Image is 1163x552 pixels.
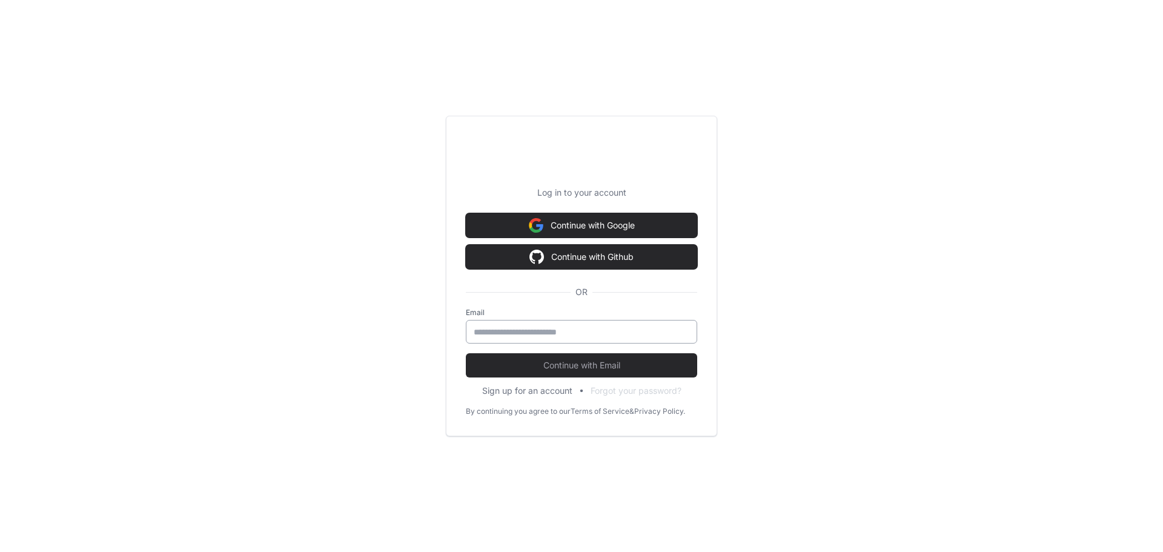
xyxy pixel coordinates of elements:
img: Sign in with google [529,245,544,269]
p: Log in to your account [466,187,697,199]
button: Continue with Google [466,213,697,238]
button: Sign up for an account [482,385,572,397]
button: Continue with Github [466,245,697,269]
span: OR [571,286,592,298]
button: Continue with Email [466,353,697,377]
div: & [629,407,634,416]
div: By continuing you agree to our [466,407,571,416]
img: Sign in with google [529,213,543,238]
button: Forgot your password? [591,385,681,397]
label: Email [466,308,697,318]
span: Continue with Email [466,359,697,371]
a: Terms of Service [571,407,629,416]
a: Privacy Policy. [634,407,685,416]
